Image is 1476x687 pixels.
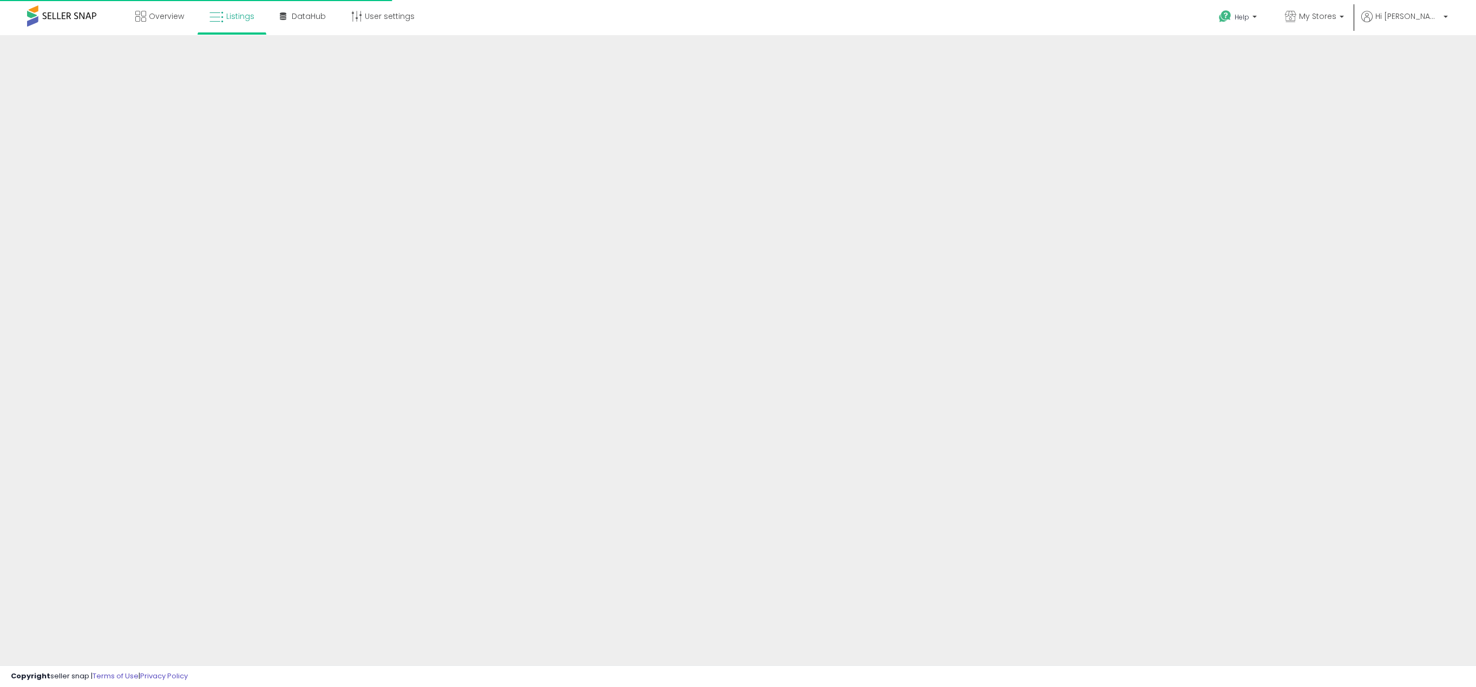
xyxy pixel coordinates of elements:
span: Overview [149,11,184,22]
span: Hi [PERSON_NAME] [1375,11,1440,22]
span: DataHub [292,11,326,22]
span: Help [1235,12,1249,22]
a: Hi [PERSON_NAME] [1361,11,1448,35]
a: Help [1210,2,1268,35]
i: Get Help [1218,10,1232,23]
span: Listings [226,11,254,22]
span: My Stores [1299,11,1336,22]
